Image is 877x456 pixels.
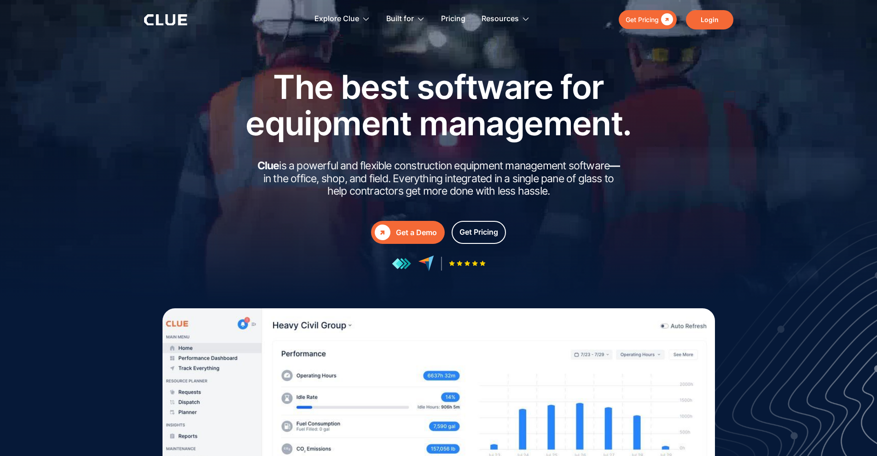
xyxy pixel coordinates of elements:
div: Get Pricing [459,226,498,238]
div: Explore Clue [314,5,359,34]
img: reviews at capterra [418,255,434,271]
img: Five-star rating icon [449,260,486,266]
div: Get Pricing [626,14,659,25]
a: Login [686,10,733,29]
div: Built for [386,5,414,34]
strong: Clue [257,159,279,172]
div: Get a Demo [396,227,437,238]
div: Resources [482,5,519,34]
a: Get a Demo [371,221,445,244]
a: Get Pricing [619,10,677,29]
div: Built for [386,5,425,34]
h2: is a powerful and flexible construction equipment management software in the office, shop, and fi... [255,160,623,198]
div:  [659,14,673,25]
iframe: Chat Widget [831,412,877,456]
div:  [375,225,390,240]
strong: — [610,159,620,172]
a: Pricing [441,5,465,34]
div: Resources [482,5,530,34]
div: Explore Clue [314,5,370,34]
a: Get Pricing [452,221,506,244]
img: reviews at getapp [392,258,411,270]
h1: The best software for equipment management. [232,69,646,141]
